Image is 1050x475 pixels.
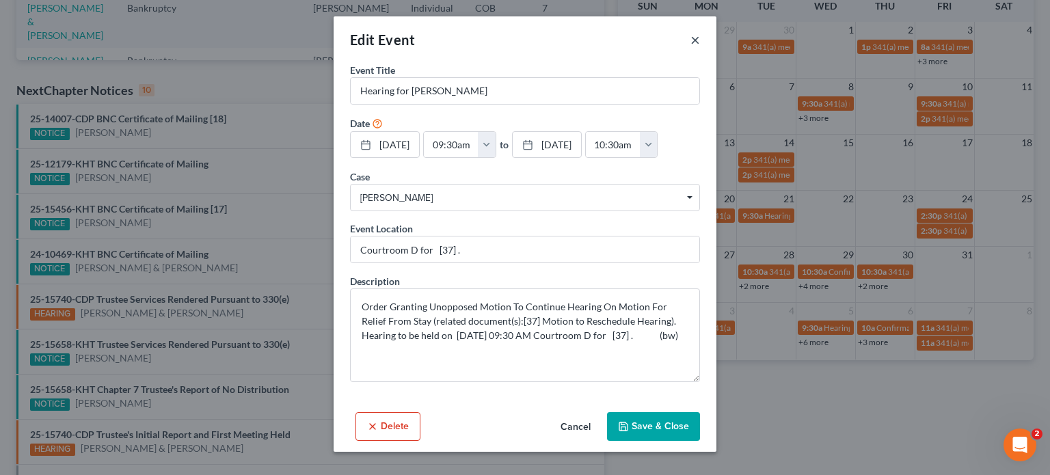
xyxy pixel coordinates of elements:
[350,116,370,131] label: Date
[350,31,415,48] span: Edit Event
[550,413,602,441] button: Cancel
[351,132,419,158] a: [DATE]
[360,191,690,205] span: [PERSON_NAME]
[351,236,699,262] input: Enter location...
[1004,429,1036,461] iframe: Intercom live chat
[424,132,479,158] input: -- : --
[350,169,370,184] label: Case
[607,412,700,441] button: Save & Close
[350,64,395,76] span: Event Title
[500,137,509,152] label: to
[350,184,700,211] span: Select box activate
[513,132,581,158] a: [DATE]
[350,274,400,288] label: Description
[351,78,699,104] input: Enter event name...
[690,31,700,48] button: ×
[350,221,413,236] label: Event Location
[1032,429,1042,439] span: 2
[355,412,420,441] button: Delete
[586,132,641,158] input: -- : --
